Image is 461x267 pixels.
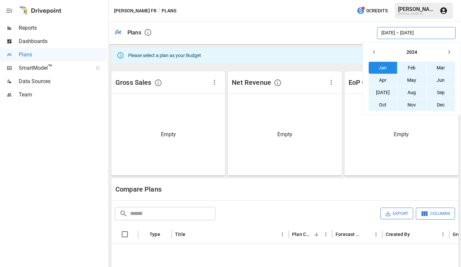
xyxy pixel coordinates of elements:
span: Team [19,91,107,99]
p: Empty [277,130,292,139]
button: Aug [397,86,426,98]
span: SmartModel [19,64,88,72]
button: Dec [427,99,455,111]
div: Compare Plans [115,185,285,193]
div: Gross Sales [115,78,152,87]
div: Forecast start [336,232,361,237]
button: 2024 [380,46,443,58]
span: Data Sources [19,77,107,85]
div: Title [175,232,185,237]
span: ™ [48,63,53,71]
div: Net Revenue [232,78,271,87]
div: EoP Cash [349,78,377,87]
button: Sep [427,86,455,98]
div: Please select a plan as your Budget [128,49,201,61]
button: Sort [410,230,420,239]
button: Feb [397,62,426,74]
button: [DATE] – [DATE] [377,27,456,39]
span: 0 Credits [366,7,388,15]
button: Export [380,208,413,219]
button: Jan [369,62,397,74]
button: Plan Created column menu [321,230,331,239]
button: Sort [312,230,321,239]
div: Plans [127,29,141,36]
button: Mar [427,62,455,74]
div: [PERSON_NAME] FR [398,12,436,15]
button: Columns [416,208,455,220]
span: Plans [19,51,107,59]
button: Title column menu [278,230,287,239]
button: [PERSON_NAME] FR [114,7,157,15]
button: Created By column menu [438,230,448,239]
div: / [158,7,160,15]
button: May [397,74,426,86]
div: Plan Created [292,232,311,237]
div: Created By [386,232,410,237]
div: [PERSON_NAME] [398,6,436,12]
button: Forecast start column menu [371,230,381,239]
div: [DATE] – [DATE] [363,42,461,115]
button: Sort [362,230,371,239]
div: Type [150,232,160,237]
button: [DATE] [369,86,397,98]
span: Dashboards [19,37,107,45]
p: Empty [161,130,176,139]
button: Oct [369,99,397,111]
p: Empty [394,130,409,139]
span: Reports [19,24,107,32]
button: Sort [186,230,195,239]
button: Nov [397,99,426,111]
button: Jun [427,74,455,86]
button: Apr [369,74,397,86]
